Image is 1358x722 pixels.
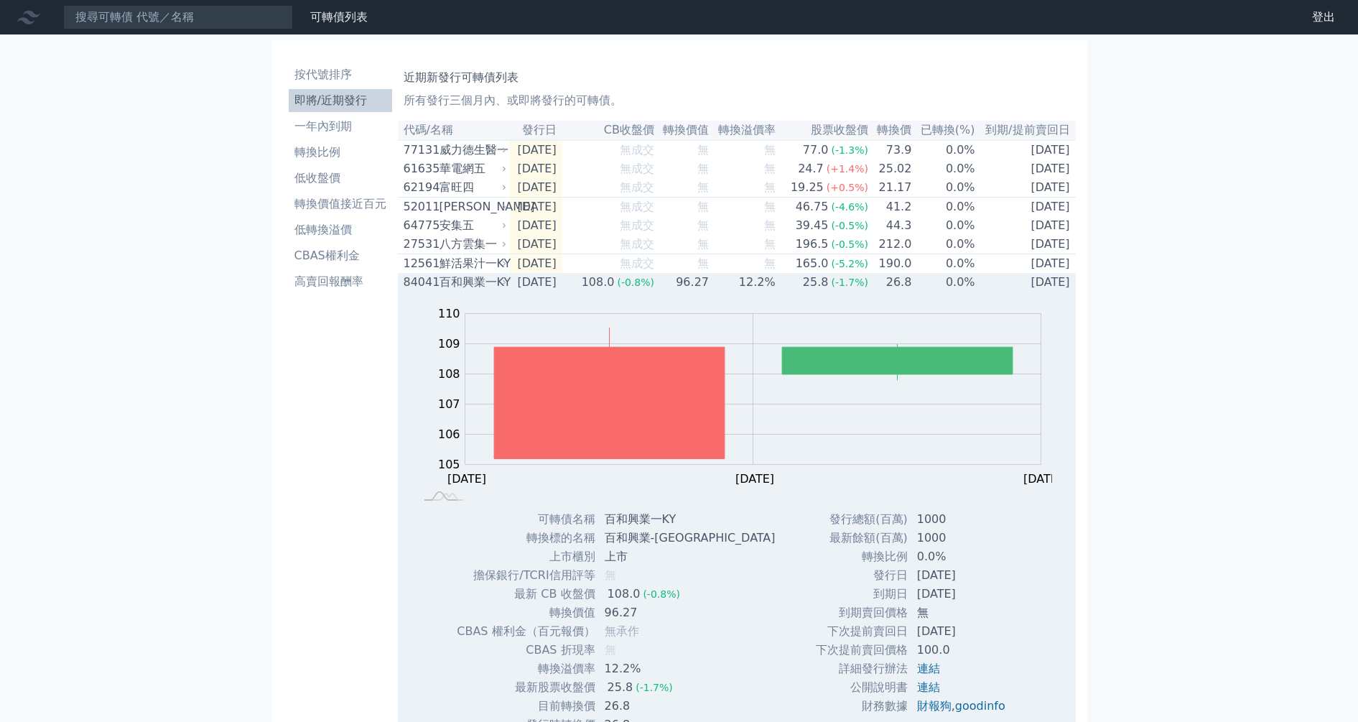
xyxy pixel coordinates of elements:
th: 已轉換(%) [912,121,975,140]
a: 轉換價值接近百元 [289,193,392,216]
td: [DATE] [976,254,1076,274]
td: 目前轉換價 [456,697,595,716]
p: 所有發行三個月內、或即將發行的可轉債。 [404,92,1070,109]
tspan: [DATE] [735,472,774,486]
div: 46.75 [793,198,832,216]
a: 連結 [917,680,940,694]
a: CBAS權利金 [289,244,392,267]
tspan: 106 [438,427,460,441]
span: 無成交 [620,143,654,157]
td: 96.27 [655,273,710,292]
td: [DATE] [510,273,562,292]
a: 可轉債列表 [310,10,368,24]
td: [DATE] [976,178,1076,198]
span: 無 [697,256,709,270]
td: [DATE] [510,159,562,178]
a: 低轉換溢價 [289,218,392,241]
div: 108.0 [579,274,618,291]
div: 安集五 [440,217,504,234]
g: Series [494,328,1013,459]
td: [DATE] [510,254,562,274]
span: 無成交 [620,256,654,270]
span: 無 [697,180,709,194]
div: 八方雲集一 [440,236,504,253]
td: 轉換溢價率 [456,659,595,678]
li: 按代號排序 [289,66,392,83]
tspan: 108 [438,367,460,381]
th: 到期/提前賣回日 [976,121,1076,140]
li: 轉換比例 [289,144,392,161]
th: CB收盤價 [562,121,655,140]
td: CBAS 折現率 [456,641,595,659]
div: 富旺四 [440,179,504,196]
td: 190.0 [869,254,912,274]
td: [DATE] [908,585,1017,603]
td: 下次提前賣回日 [815,622,908,641]
div: 108.0 [605,586,643,603]
td: [DATE] [908,622,1017,641]
td: 0.0% [912,159,975,178]
span: 無 [697,143,709,157]
div: 12561 [404,255,436,272]
a: 一年內到期 [289,115,392,138]
span: 無成交 [620,237,654,251]
td: 25.02 [869,159,912,178]
li: 低收盤價 [289,170,392,187]
td: 212.0 [869,235,912,254]
div: 百和興業一KY [440,274,504,291]
th: 發行日 [510,121,562,140]
span: 無 [697,162,709,175]
a: 轉換比例 [289,141,392,164]
span: 無成交 [620,162,654,175]
a: 財報狗 [917,699,952,713]
td: [DATE] [510,216,562,235]
h1: 近期新發行可轉債列表 [404,69,1070,86]
tspan: 110 [438,307,460,320]
a: goodinfo [955,699,1005,713]
div: 62194 [404,179,436,196]
td: 百和興業一KY [596,510,787,529]
td: 發行總額(百萬) [815,510,908,529]
td: 26.8 [596,697,787,716]
tspan: [DATE] [1023,472,1062,486]
span: 無 [764,143,776,157]
div: [PERSON_NAME] [440,198,504,216]
td: 96.27 [596,603,787,622]
a: 按代號排序 [289,63,392,86]
div: 77.0 [800,142,832,159]
td: 1000 [908,510,1017,529]
td: 到期日 [815,585,908,603]
td: [DATE] [976,140,1076,159]
td: 41.2 [869,198,912,217]
td: [DATE] [976,273,1076,292]
td: 財務數據 [815,697,908,716]
div: 52011 [404,198,436,216]
td: 100.0 [908,641,1017,659]
div: 84041 [404,274,436,291]
span: 無 [764,218,776,232]
a: 高賣回報酬率 [289,270,392,293]
td: 詳細發行辦法 [815,659,908,678]
td: 0.0% [912,254,975,274]
div: 25.8 [800,274,832,291]
td: 73.9 [869,140,912,159]
td: 0.0% [908,547,1017,566]
input: 搜尋可轉債 代號／名稱 [63,5,293,29]
li: 一年內到期 [289,118,392,135]
td: 百和興業-[GEOGRAPHIC_DATA] [596,529,787,547]
span: (-0.8%) [617,277,654,288]
span: (-5.2%) [831,258,868,269]
div: 19.25 [788,179,827,196]
td: 下次提前賣回價格 [815,641,908,659]
tspan: 109 [438,337,460,351]
span: (+1.4%) [827,163,868,175]
td: [DATE] [976,216,1076,235]
td: [DATE] [510,198,562,217]
g: Chart [431,307,1063,486]
span: (-1.3%) [831,144,868,156]
span: 無成交 [620,200,654,213]
td: [DATE] [908,566,1017,585]
div: 39.45 [793,217,832,234]
td: 轉換比例 [815,547,908,566]
th: 轉換溢價率 [710,121,776,140]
